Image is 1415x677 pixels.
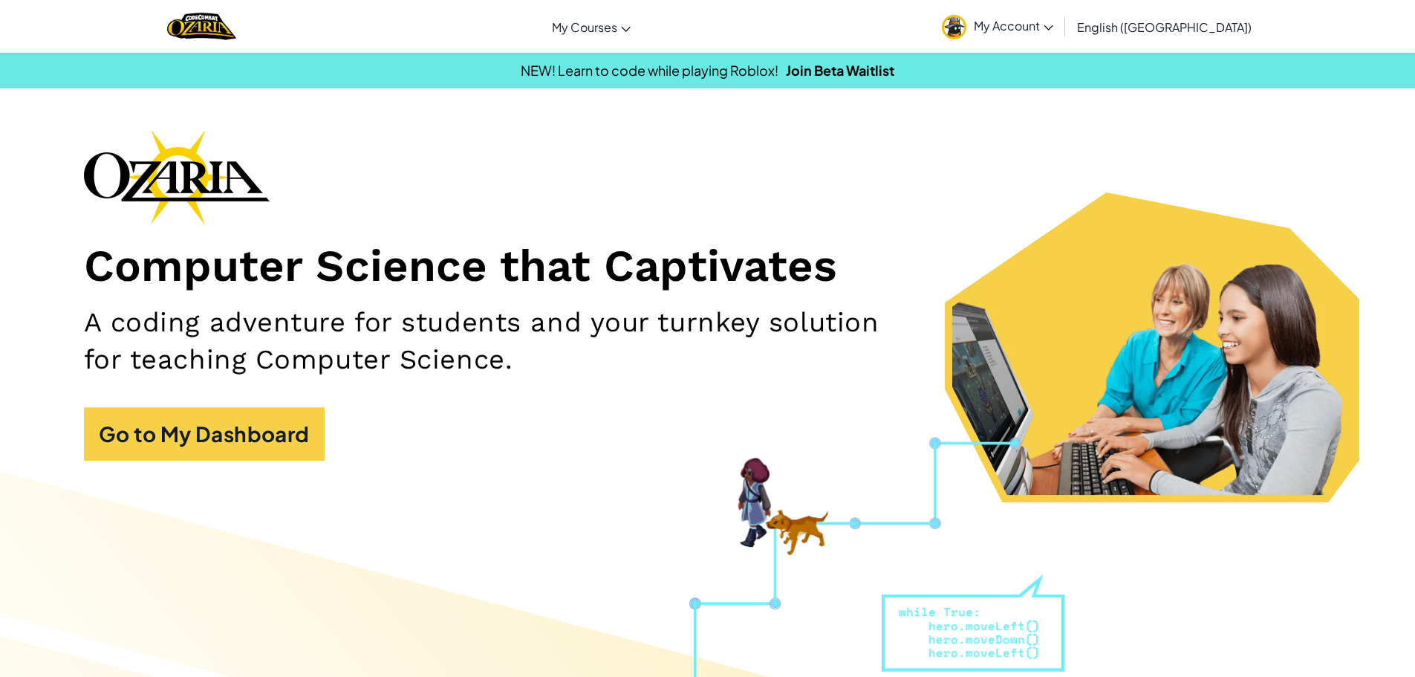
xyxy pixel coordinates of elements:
span: My Courses [552,19,617,35]
a: English ([GEOGRAPHIC_DATA]) [1070,7,1259,47]
img: Home [167,11,236,42]
a: Go to My Dashboard [84,407,325,461]
img: Ozaria branding logo [84,129,270,224]
a: My Account [934,3,1061,50]
a: Ozaria by CodeCombat logo [167,11,236,42]
h2: A coding adventure for students and your turnkey solution for teaching Computer Science. [84,304,920,378]
h1: Computer Science that Captivates [84,239,1332,294]
a: Join Beta Waitlist [786,62,894,79]
span: NEW! Learn to code while playing Roblox! [521,62,778,79]
a: My Courses [544,7,638,47]
span: My Account [974,18,1053,33]
span: English ([GEOGRAPHIC_DATA]) [1077,19,1252,35]
img: avatar [942,15,966,39]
